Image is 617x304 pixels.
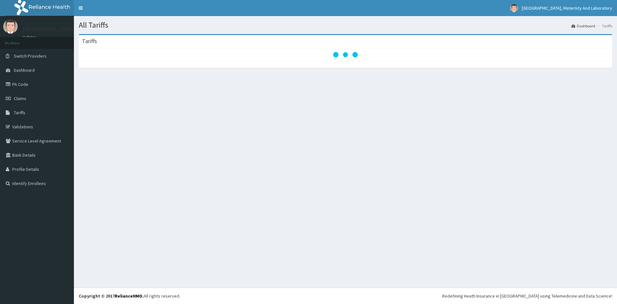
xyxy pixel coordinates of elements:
[14,110,25,115] span: Tariffs
[14,67,35,73] span: Dashboard
[571,23,595,29] a: Dashboard
[442,293,612,299] div: Redefining Heath Insurance in [GEOGRAPHIC_DATA] using Telemedicine and Data Science!
[74,288,617,304] footer: All rights reserved.
[82,38,97,44] h3: Tariffs
[79,293,144,299] strong: Copyright © 2017 .
[79,21,612,29] h1: All Tariffs
[3,19,18,34] img: User Image
[14,53,47,59] span: Switch Providers
[22,26,143,32] p: [GEOGRAPHIC_DATA], Maternity And Laboratory
[596,23,612,29] li: Tariffs
[522,5,612,11] span: [GEOGRAPHIC_DATA], Maternity And Laboratory
[22,35,38,40] a: Online
[14,96,26,101] span: Claims
[333,42,358,68] svg: audio-loading
[115,293,142,299] a: RelianceHMO
[510,4,518,12] img: User Image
